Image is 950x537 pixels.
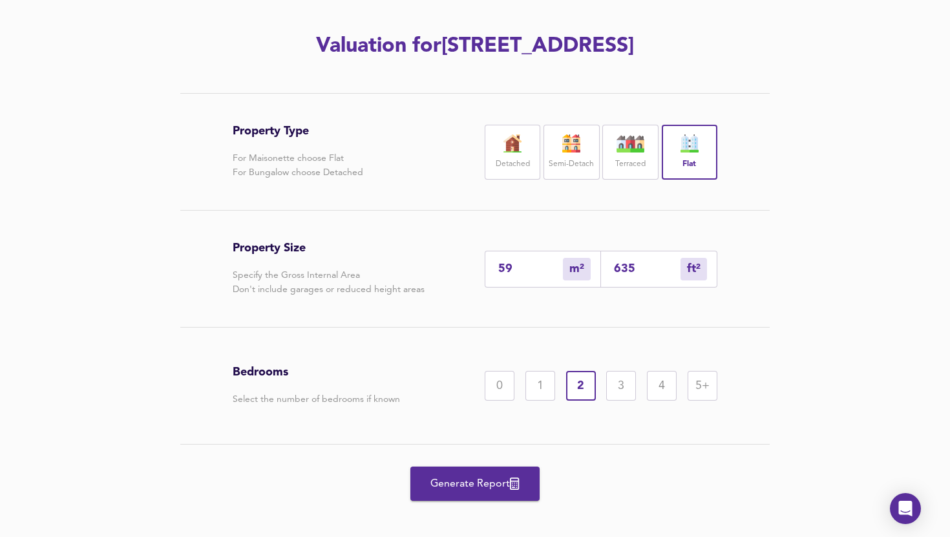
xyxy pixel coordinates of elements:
[525,371,555,401] div: 1
[606,371,636,401] div: 3
[410,467,540,501] button: Generate Report
[890,493,921,524] div: Open Intercom Messenger
[673,134,706,153] img: flat-icon
[233,151,363,180] p: For Maisonette choose Flat For Bungalow choose Detached
[544,125,599,180] div: Semi-Detach
[647,371,677,401] div: 4
[485,371,514,401] div: 0
[233,392,400,406] p: Select the number of bedrooms if known
[614,262,681,275] input: Sqft
[566,371,596,401] div: 2
[233,365,400,379] h3: Bedrooms
[496,156,530,173] label: Detached
[549,156,594,173] label: Semi-Detach
[498,262,563,275] input: Enter sqm
[423,475,527,493] span: Generate Report
[615,156,646,173] label: Terraced
[662,125,717,180] div: Flat
[563,258,591,280] div: m²
[681,258,707,280] div: m²
[602,125,658,180] div: Terraced
[109,32,841,61] h2: Valuation for [STREET_ADDRESS]
[688,371,717,401] div: 5+
[496,134,529,153] img: house-icon
[555,134,587,153] img: house-icon
[233,268,425,297] p: Specify the Gross Internal Area Don't include garages or reduced height areas
[485,125,540,180] div: Detached
[615,134,647,153] img: house-icon
[682,156,696,173] label: Flat
[233,241,425,255] h3: Property Size
[233,124,363,138] h3: Property Type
